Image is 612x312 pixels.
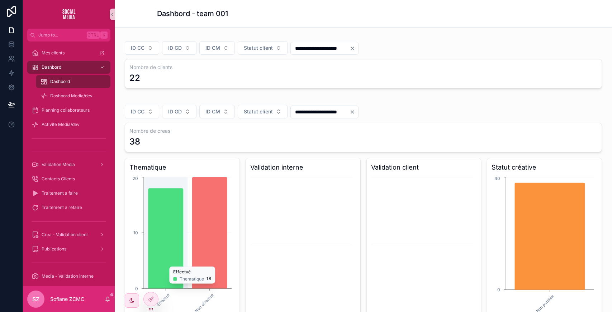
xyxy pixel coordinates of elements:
span: Publications [42,246,66,252]
span: K [101,32,107,38]
button: Clear [350,45,358,51]
span: Mes clients [42,50,65,56]
span: ID CM [205,108,220,115]
h3: Validation interne [250,162,356,172]
a: Media - Validation interne [27,270,110,283]
a: Traitement a faire [27,187,110,200]
a: Planning collaborateurs [27,104,110,117]
span: Dashbord [42,64,61,70]
span: Dashbord Media/dev [50,93,92,99]
text: Effectué [156,293,171,307]
button: Select Button [162,105,196,118]
span: Contacts Clients [42,176,75,182]
span: Statut client [244,44,273,52]
span: Activité Media/dev [42,122,80,127]
span: ID GD [168,44,182,52]
a: Validation Media [27,158,110,171]
span: Traitement a refaire [42,205,82,210]
button: Jump to...CtrlK [27,29,110,42]
h3: Nombre de clients [129,64,597,71]
span: Ctrl [87,31,100,39]
a: Crea - Validation client [27,228,110,241]
button: Select Button [199,105,235,118]
span: Media - Validation interne [42,273,94,279]
span: Planning collaborateurs [42,107,90,113]
span: Dashbord [50,79,70,84]
h3: Validation client [371,162,477,172]
div: 38 [129,136,140,147]
tspan: 40 [494,176,500,181]
span: ID GD [168,108,182,115]
span: Statut client [244,108,273,115]
span: Crea - Validation client [42,232,88,238]
span: SZ [32,295,39,303]
span: ID CC [131,44,144,52]
p: Sofiane ZCMC [50,296,84,303]
tspan: 0 [135,286,138,291]
a: Traitement a refaire [27,201,110,214]
h3: Statut créative [492,162,597,172]
a: Dashbord Media/dev [36,89,110,102]
span: ID CC [131,108,144,115]
a: Mes clients [27,47,110,59]
span: Jump to... [38,32,84,38]
tspan: 10 [133,230,138,235]
button: Select Button [238,41,288,55]
button: Select Button [162,41,196,55]
tspan: 20 [133,176,138,181]
span: Traitement a faire [42,190,78,196]
a: Activité Media/dev [27,118,110,131]
a: Publications [27,243,110,255]
button: Clear [350,109,358,115]
div: scrollable content [23,42,115,286]
a: Dashbord [27,61,110,74]
h3: Nombre de creas [129,127,597,135]
span: ID CM [205,44,220,52]
h1: Dashbord - team 001 [157,9,228,19]
h3: Thematique [129,162,235,172]
button: Select Button [238,105,288,118]
button: Select Button [125,105,159,118]
tspan: 0 [497,287,500,292]
button: Select Button [199,41,235,55]
div: 22 [129,72,140,84]
span: Validation Media [42,162,75,167]
img: App logo [57,9,80,20]
a: Dashbord [36,75,110,88]
a: Contacts Clients [27,172,110,185]
button: Select Button [125,41,159,55]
